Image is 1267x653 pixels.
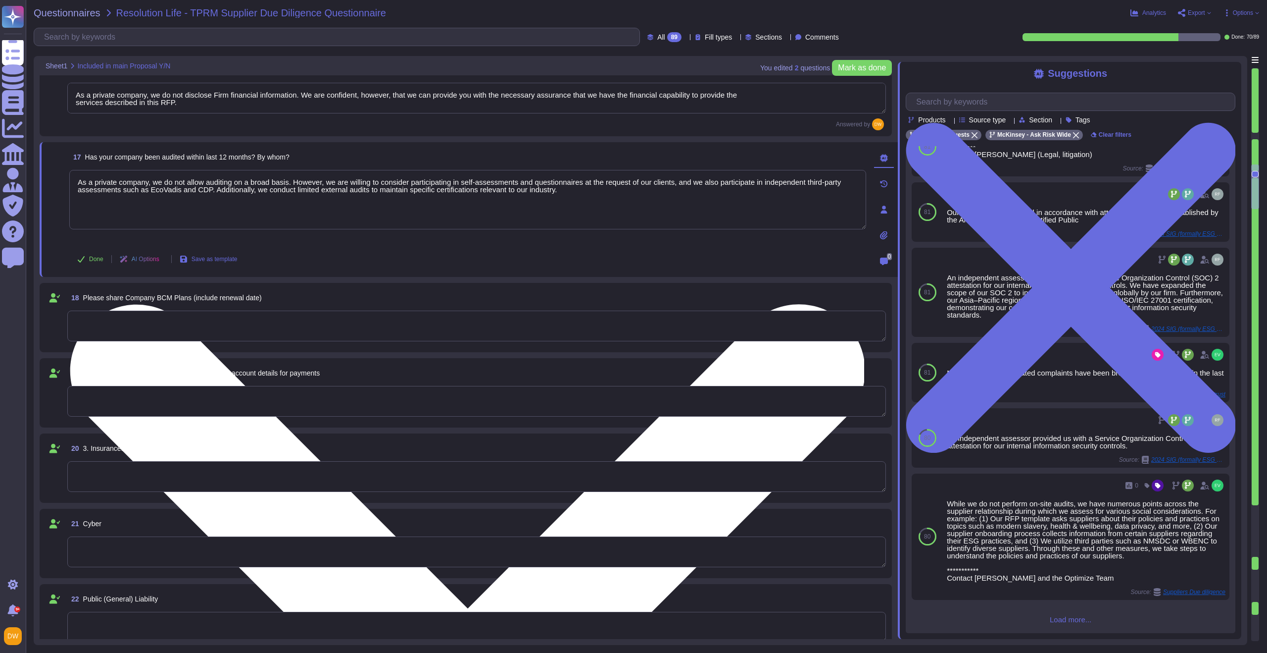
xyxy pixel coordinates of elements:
[760,64,830,71] span: You edited question s
[1130,9,1166,17] button: Analytics
[887,253,892,260] span: 0
[46,62,67,69] span: Sheet1
[1188,10,1205,16] span: Export
[924,370,930,376] span: 81
[838,64,886,72] span: Mark as done
[1142,10,1166,16] span: Analytics
[67,294,79,301] span: 18
[805,34,839,41] span: Comments
[1212,480,1223,491] img: user
[69,170,866,229] textarea: As a private company, we do not allow auditing on a broad basis. However, we are willing to consi...
[924,534,930,540] span: 80
[947,500,1225,582] div: While we do not perform on-site audits, we have numerous points across the supplier relationship ...
[795,64,799,71] b: 2
[1131,588,1225,596] span: Source:
[705,34,732,41] span: Fill types
[924,289,930,295] span: 81
[67,520,79,527] span: 21
[911,93,1235,110] input: Search by keywords
[116,8,386,18] span: Resolution Life - TPRM Supplier Due Diligence Questionnaire
[1212,254,1223,266] img: user
[667,32,682,42] div: 89
[924,144,930,150] span: 81
[67,596,79,602] span: 22
[67,445,79,452] span: 20
[14,606,20,612] div: 9+
[2,625,29,647] button: user
[67,83,886,113] textarea: As a private company, we do not disclose Firm financial information. We are confident, however, t...
[85,153,290,161] span: Has your company been audited within last 12 months? By whom?
[832,60,892,76] button: Mark as done
[1212,188,1223,200] img: user
[1247,35,1259,40] span: 70 / 89
[69,154,81,161] span: 17
[1233,10,1253,16] span: Options
[836,121,870,127] span: Answered by
[34,8,100,18] span: Questionnaires
[77,62,170,69] span: Included in main Proposal Y/N
[906,616,1235,623] span: Load more...
[924,435,930,441] span: 80
[1163,589,1225,595] span: Suppliers Due diligence
[755,34,782,41] span: Sections
[872,118,884,130] img: user
[39,28,639,46] input: Search by keywords
[1212,414,1223,426] img: user
[1212,349,1223,361] img: user
[4,627,22,645] img: user
[657,34,665,41] span: All
[67,370,79,377] span: 19
[1231,35,1245,40] span: Done:
[924,209,930,215] span: 81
